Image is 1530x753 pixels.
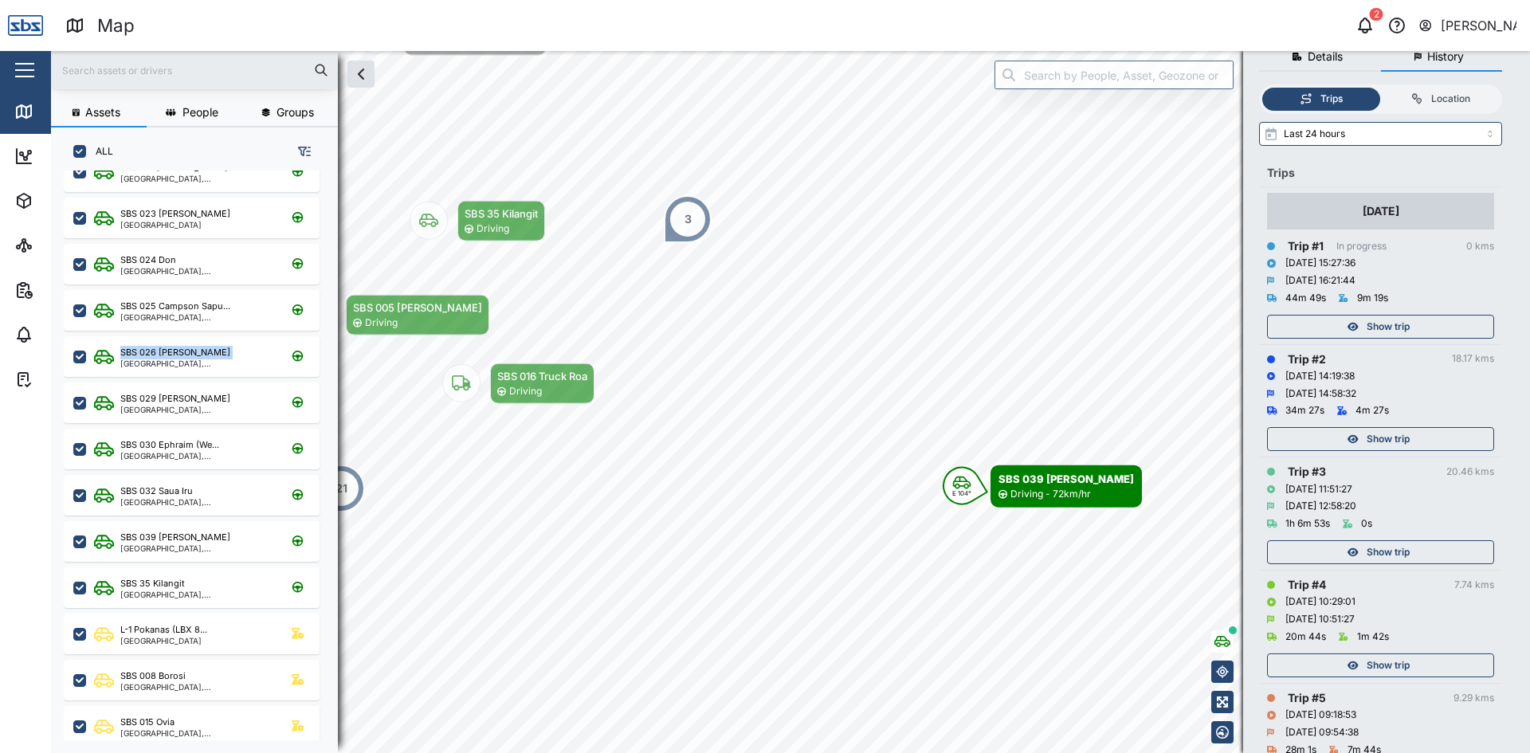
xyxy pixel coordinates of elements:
div: 20.46 kms [1446,465,1494,480]
div: In progress [1336,239,1387,254]
div: 7.74 kms [1454,578,1494,593]
div: 9m 19s [1357,291,1388,306]
div: grid [64,171,337,740]
div: [DATE] 09:18:53 [1285,708,1356,723]
div: 18.17 kms [1452,351,1494,367]
div: SBS 35 Kilangit [465,206,538,222]
div: Map marker [442,363,594,404]
div: Sites [41,237,80,254]
div: Trips [1267,164,1494,182]
div: SBS 005 [PERSON_NAME] [353,300,482,316]
input: Search by People, Asset, Geozone or Place [994,61,1234,89]
div: [DATE] 14:19:38 [1285,369,1355,384]
div: [DATE] 10:29:01 [1285,594,1355,610]
div: [GEOGRAPHIC_DATA], [GEOGRAPHIC_DATA] [120,267,273,275]
div: Location [1431,92,1470,107]
div: [GEOGRAPHIC_DATA], [GEOGRAPHIC_DATA] [120,590,273,598]
div: [GEOGRAPHIC_DATA], [GEOGRAPHIC_DATA] [120,313,273,321]
div: [GEOGRAPHIC_DATA], [GEOGRAPHIC_DATA] [120,498,273,506]
span: Details [1308,51,1343,62]
div: 0 kms [1466,239,1494,254]
span: Show trip [1367,428,1410,450]
div: SBS 039 [PERSON_NAME] [998,471,1134,487]
div: 1m 42s [1357,629,1389,645]
input: Search assets or drivers [61,58,328,82]
div: 3 [685,210,692,228]
div: Map marker [410,201,545,241]
div: 9.29 kms [1453,691,1494,706]
div: [GEOGRAPHIC_DATA], [GEOGRAPHIC_DATA] [120,452,273,460]
div: [DATE] 09:54:38 [1285,725,1359,740]
div: Map marker [317,465,365,512]
div: 0s [1361,516,1372,531]
div: [GEOGRAPHIC_DATA], [GEOGRAPHIC_DATA] [120,175,273,182]
div: Dashboard [41,147,113,165]
span: Show trip [1367,541,1410,563]
div: Alarms [41,326,91,343]
div: Map marker [298,295,489,335]
div: Trip # 3 [1288,463,1326,480]
div: 4m 27s [1355,403,1389,418]
div: [GEOGRAPHIC_DATA] [120,637,207,645]
div: Map marker [664,195,712,243]
div: Map [97,12,135,40]
div: [DATE] 12:58:20 [1285,499,1356,514]
div: [DATE] [1363,202,1399,220]
button: Show trip [1267,540,1494,564]
div: Map [41,103,77,120]
div: [DATE] 10:51:27 [1285,612,1355,627]
div: SBS 023 [PERSON_NAME] [120,207,230,221]
div: Trip # 1 [1288,237,1324,255]
div: SBS 008 Borosi [120,669,186,683]
div: L-1 Pokanas (LBX 8... [120,623,207,637]
div: SBS 026 [PERSON_NAME] [120,346,230,359]
div: Driving [365,316,398,331]
div: SBS 024 Don [120,253,176,267]
span: Show trip [1367,654,1410,677]
div: SBS 35 Kilangit [120,577,185,590]
input: Select range [1259,122,1502,146]
div: Tasks [41,371,85,388]
div: SBS 029 [PERSON_NAME] [120,392,230,406]
img: Main Logo [8,8,43,43]
div: [DATE] 16:21:44 [1285,273,1355,288]
div: SBS 015 Ovia [120,716,175,729]
span: Assets [85,107,120,118]
div: Driving - 72km/hr [1010,487,1091,502]
div: Reports [41,281,96,299]
button: Show trip [1267,315,1494,339]
span: History [1427,51,1464,62]
canvas: Map [51,51,1530,753]
div: [GEOGRAPHIC_DATA], [GEOGRAPHIC_DATA] [120,406,273,414]
div: [DATE] 14:58:32 [1285,386,1356,402]
div: Trip # 2 [1288,351,1326,368]
div: Map marker [355,15,547,56]
div: 2 [1370,8,1383,21]
div: Map marker [943,465,1142,508]
button: Show trip [1267,427,1494,451]
div: Trips [1320,92,1343,107]
div: Driving [477,222,509,237]
div: [GEOGRAPHIC_DATA], [GEOGRAPHIC_DATA] [120,544,273,552]
div: E 104° [952,490,971,496]
span: Groups [277,107,314,118]
div: [GEOGRAPHIC_DATA], [GEOGRAPHIC_DATA] [120,359,273,367]
span: People [182,107,218,118]
div: 1h 6m 53s [1285,516,1330,531]
div: [GEOGRAPHIC_DATA] [120,221,230,229]
div: Assets [41,192,91,210]
div: [DATE] 11:51:27 [1285,482,1352,497]
div: SBS 030 Ephraim (We... [120,438,219,452]
div: Trip # 5 [1288,689,1326,707]
button: Show trip [1267,653,1494,677]
div: SBS 016 Truck Roa [497,368,587,384]
div: Trip # 4 [1288,576,1326,594]
div: Driving [509,384,542,399]
div: 34m 27s [1285,403,1324,418]
div: 20m 44s [1285,629,1326,645]
div: 44m 49s [1285,291,1326,306]
div: [GEOGRAPHIC_DATA], [GEOGRAPHIC_DATA] [120,729,273,737]
label: ALL [86,145,113,158]
div: 21 [335,480,347,497]
div: SBS 025 Campson Sapu... [120,300,230,313]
